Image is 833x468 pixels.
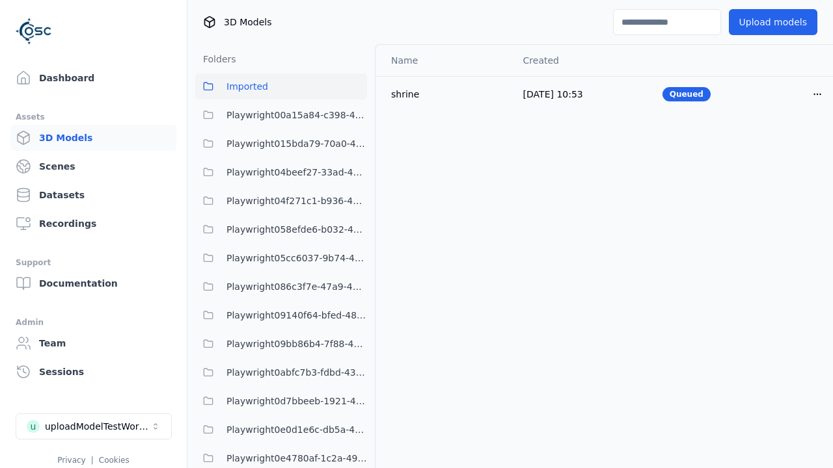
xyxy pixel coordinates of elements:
div: uploadModelTestWorkspace [45,420,150,433]
a: Team [10,330,176,356]
button: Playwright015bda79-70a0-409c-99cb-1511bab16c94 [195,131,367,157]
span: Playwright0e0d1e6c-db5a-4244-b424-632341d2c1b4 [226,422,367,437]
span: Playwright04beef27-33ad-4b39-a7ba-e3ff045e7193 [226,164,367,180]
span: Playwright09bb86b4-7f88-4a8f-8ea8-a4c9412c995e [226,336,367,352]
span: Imported [226,79,268,94]
div: shrine [391,88,502,101]
span: [DATE] 10:53 [523,89,583,99]
button: Playwright0d7bbeeb-1921-41c6-b931-af810e4ce19a [195,388,367,414]
span: Playwright0d7bbeeb-1921-41c6-b931-af810e4ce19a [226,393,367,409]
button: Playwright05cc6037-9b74-4704-86c6-3ffabbdece83 [195,245,367,271]
button: Select a workspace [16,413,172,439]
button: Playwright09bb86b4-7f88-4a8f-8ea8-a4c9412c995e [195,331,367,357]
a: Recordings [10,211,176,237]
span: Playwright04f271c1-b936-458c-b5f6-36ca6337f11a [226,193,367,209]
a: Dashboard [10,65,176,91]
th: Name [376,45,513,76]
button: Playwright0e0d1e6c-db5a-4244-b424-632341d2c1b4 [195,417,367,443]
a: Scenes [10,153,176,179]
button: Imported [195,73,367,99]
span: Playwright015bda79-70a0-409c-99cb-1511bab16c94 [226,136,367,151]
a: Privacy [57,456,85,465]
a: 3D Models [10,125,176,151]
span: Playwright00a15a84-c398-4ef4-9da8-38c036397b1e [226,107,367,123]
span: | [91,456,94,465]
img: Logo [16,13,52,49]
button: Playwright086c3f7e-47a9-4b40-930e-6daa73f464cc [195,274,367,300]
span: 3D Models [224,16,271,29]
button: Upload models [729,9,817,35]
span: Playwright09140f64-bfed-4894-9ae1-f5b1e6c36039 [226,307,367,323]
button: Playwright058efde6-b032-4363-91b7-49175d678812 [195,216,367,242]
a: Cookies [99,456,130,465]
button: Playwright0abfc7b3-fdbd-438a-9097-bdc709c88d01 [195,359,367,385]
span: Playwright086c3f7e-47a9-4b40-930e-6daa73f464cc [226,279,367,294]
h3: Folders [195,53,236,66]
div: Admin [16,315,171,330]
span: Playwright0abfc7b3-fdbd-438a-9097-bdc709c88d01 [226,365,367,380]
span: Playwright058efde6-b032-4363-91b7-49175d678812 [226,222,367,237]
span: Playwright0e4780af-1c2a-492e-901c-6880da17528a [226,450,367,466]
button: Playwright04beef27-33ad-4b39-a7ba-e3ff045e7193 [195,159,367,185]
a: Datasets [10,182,176,208]
div: Assets [16,109,171,125]
a: Sessions [10,359,176,385]
a: Documentation [10,270,176,296]
div: Support [16,255,171,270]
span: Playwright05cc6037-9b74-4704-86c6-3ffabbdece83 [226,250,367,266]
div: u [27,420,40,433]
th: Created [513,45,652,76]
button: Playwright09140f64-bfed-4894-9ae1-f5b1e6c36039 [195,302,367,328]
div: Queued [662,87,711,101]
button: Playwright00a15a84-c398-4ef4-9da8-38c036397b1e [195,102,367,128]
button: Playwright04f271c1-b936-458c-b5f6-36ca6337f11a [195,188,367,214]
